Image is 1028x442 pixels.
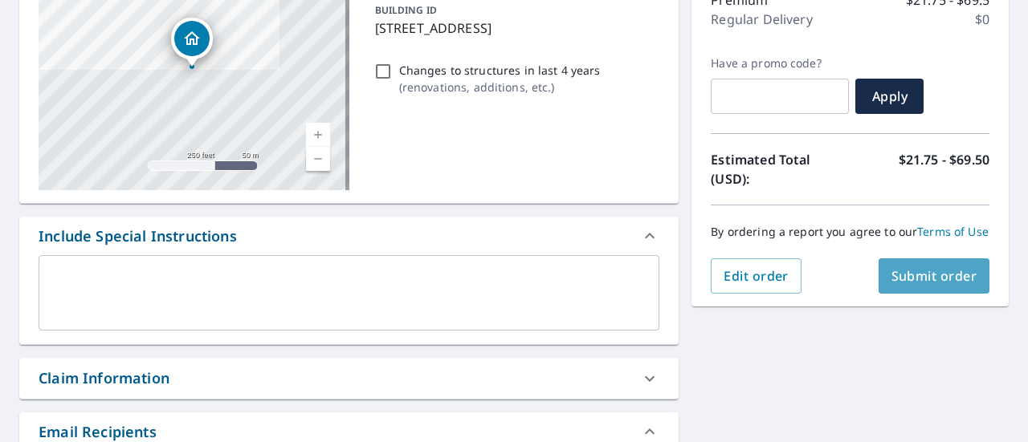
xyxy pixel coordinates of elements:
p: $0 [975,10,989,29]
div: Dropped pin, building 1, Residential property, 2829 Ashfield Ln Louisville, KY 40220 [171,18,213,67]
p: [STREET_ADDRESS] [375,18,654,38]
div: Claim Information [19,358,679,399]
a: Current Level 17, Zoom In [306,123,330,147]
a: Terms of Use [917,224,989,239]
div: Include Special Instructions [19,217,679,255]
p: Changes to structures in last 4 years [399,62,601,79]
p: ( renovations, additions, etc. ) [399,79,601,95]
p: $21.75 - $69.50 [899,150,989,189]
button: Edit order [711,258,802,294]
button: Apply [855,79,924,114]
a: Current Level 17, Zoom Out [306,147,330,171]
span: Apply [868,87,911,105]
span: Submit order [891,267,977,285]
label: Have a promo code? [711,56,849,71]
div: Claim Information [39,367,169,389]
button: Submit order [879,258,990,294]
p: BUILDING ID [375,3,437,17]
p: Estimated Total (USD): [711,150,850,189]
div: Include Special Instructions [39,225,237,247]
p: Regular Delivery [711,10,812,29]
p: By ordering a report you agree to our [711,225,989,239]
span: Edit order [724,267,789,285]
